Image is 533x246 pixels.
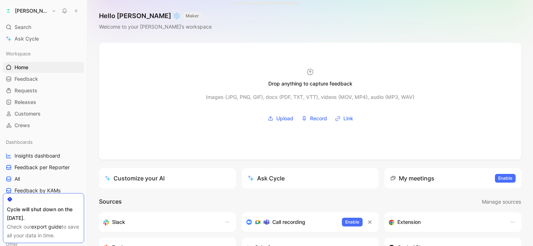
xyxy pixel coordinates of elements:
[15,99,36,106] span: Releases
[3,120,84,131] a: Crews
[3,74,84,84] a: Feedback
[397,218,421,226] h3: Extension
[6,50,31,57] span: Workspace
[15,64,28,71] span: Home
[31,224,62,230] a: export guide
[99,22,212,31] div: Welcome to your [PERSON_NAME]’s workspace
[3,185,84,196] a: Feedback by KAMs
[15,34,39,43] span: Ask Cycle
[390,174,434,183] div: My meetings
[5,7,12,14] img: Alan
[3,62,84,73] a: Home
[343,114,353,123] span: Link
[15,23,31,32] span: Search
[15,187,61,194] span: Feedback by KAMs
[15,164,70,171] span: Feedback per Reporter
[7,205,80,222] div: Cycle will shut down on the [DATE].
[3,150,84,161] a: Insights dashboard
[6,138,33,146] span: Dashboards
[183,12,201,20] button: MAKER
[272,218,305,226] h3: Call recording
[99,12,212,20] h1: Hello [PERSON_NAME] ❄️
[3,108,84,119] a: Customers
[310,114,327,123] span: Record
[15,87,37,94] span: Requests
[112,218,125,226] h3: Slack
[482,197,521,206] span: Manage sources
[242,168,379,188] button: Ask Cycle
[99,197,122,207] h2: Sources
[3,162,84,173] a: Feedback per Reporter
[103,218,217,226] div: Sync your customers, send feedback and get updates in Slack
[495,174,516,183] button: Enable
[276,114,293,123] span: Upload
[332,113,356,124] button: Link
[105,174,165,183] div: Customize your AI
[3,97,84,108] a: Releases
[7,222,80,240] div: Check our to save all your data in time.
[265,113,296,124] button: Upload
[3,137,84,147] div: Dashboards
[248,174,285,183] div: Ask Cycle
[299,113,330,124] button: Record
[3,22,84,33] div: Search
[345,218,359,226] span: Enable
[15,175,20,183] span: All
[15,75,38,83] span: Feedback
[3,137,84,219] div: DashboardsInsights dashboardFeedback per ReporterAllFeedback by KAMsCycle dashboard exampleAll un...
[342,218,363,226] button: Enable
[15,152,60,159] span: Insights dashboard
[206,93,414,101] div: Images (JPG, PNG, GIF), docs (PDF, TXT, VTT), videos (MOV, MP4), audio (MP3, WAV)
[268,79,352,88] div: Drop anything to capture feedback
[3,85,84,96] a: Requests
[482,197,521,207] button: Manage sources
[3,6,58,16] button: Alan[PERSON_NAME]
[15,122,30,129] span: Crews
[3,33,84,44] a: Ask Cycle
[99,168,236,188] a: Customize your AI
[498,175,512,182] span: Enable
[246,218,336,226] div: Record & transcribe meetings from Zoom, Meet & Teams.
[389,218,503,226] div: Capture feedback from anywhere on the web
[15,110,41,117] span: Customers
[3,174,84,184] a: All
[3,48,84,59] div: Workspace
[15,8,49,14] h1: [PERSON_NAME]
